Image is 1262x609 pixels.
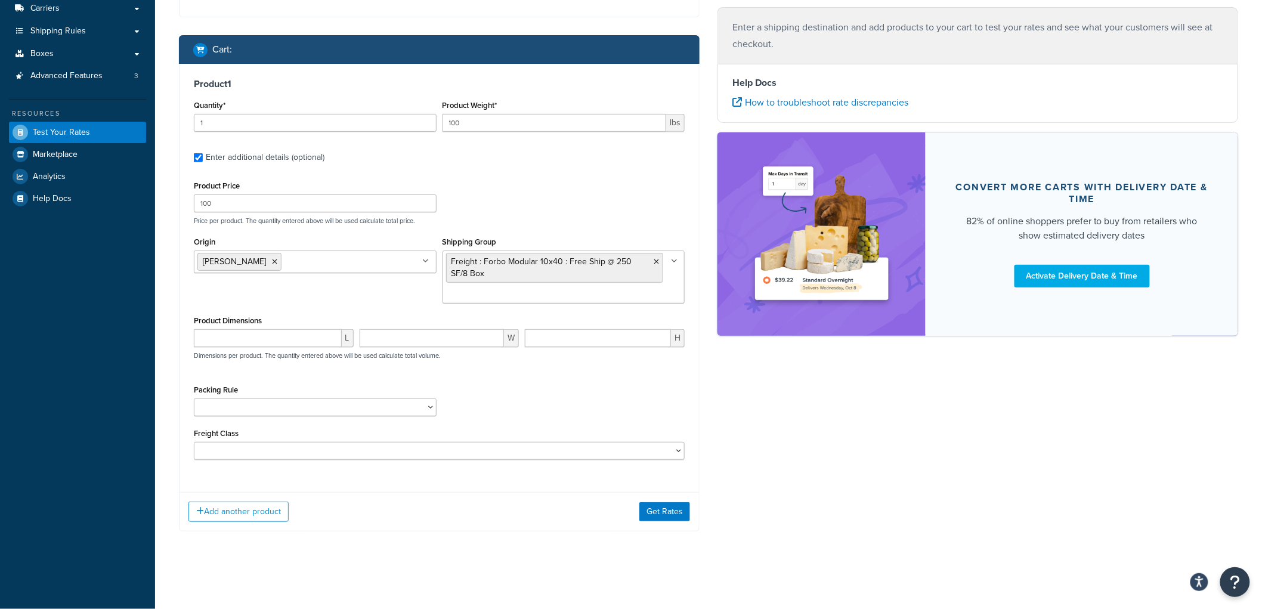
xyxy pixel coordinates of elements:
span: [PERSON_NAME] [203,255,266,268]
a: Advanced Features3 [9,65,146,87]
span: Analytics [33,172,66,182]
label: Product Weight* [443,101,497,110]
a: Marketplace [9,144,146,165]
input: 0.0 [194,114,437,132]
a: Analytics [9,166,146,187]
a: Activate Delivery Date & Time [1014,265,1150,288]
button: Get Rates [639,502,690,521]
span: Carriers [30,4,60,14]
span: W [504,329,519,347]
h4: Help Docs [732,76,1223,90]
span: 3 [134,71,138,81]
button: Add another product [188,502,289,522]
label: Packing Rule [194,385,238,394]
span: Help Docs [33,194,72,204]
span: L [342,329,354,347]
img: feature-image-ddt-36eae7f7280da8017bfb280eaccd9c446f90b1fe08728e4019434db127062ab4.png [747,150,896,318]
label: Origin [194,237,215,246]
label: Product Dimensions [194,316,262,325]
input: Enter additional details (optional) [194,153,203,162]
div: Convert more carts with delivery date & time [954,181,1210,205]
li: Advanced Features [9,65,146,87]
span: Shipping Rules [30,26,86,36]
span: H [671,329,685,347]
a: Boxes [9,43,146,65]
a: Help Docs [9,188,146,209]
div: 82% of online shoppers prefer to buy from retailers who show estimated delivery dates [954,214,1210,243]
span: Test Your Rates [33,128,90,138]
a: How to troubleshoot rate discrepancies [732,95,908,109]
p: Price per product. The quantity entered above will be used calculate total price. [191,217,688,225]
div: Enter additional details (optional) [206,149,324,166]
span: Boxes [30,49,54,59]
span: Freight : Forbo Modular 10x40 : Free Ship @ 250 SF/8 Box [451,255,632,280]
label: Product Price [194,181,240,190]
button: Open Resource Center [1220,567,1250,597]
label: Shipping Group [443,237,497,246]
label: Freight Class [194,429,239,438]
p: Dimensions per product. The quantity entered above will be used calculate total volume. [191,351,441,360]
a: Test Your Rates [9,122,146,143]
input: 0.00 [443,114,667,132]
span: Marketplace [33,150,78,160]
div: Resources [9,109,146,119]
label: Quantity* [194,101,225,110]
h3: Product 1 [194,78,685,90]
span: lbs [666,114,685,132]
p: Enter a shipping destination and add products to your cart to test your rates and see what your c... [732,19,1223,52]
h2: Cart : [212,44,232,55]
a: Shipping Rules [9,20,146,42]
span: Advanced Features [30,71,103,81]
